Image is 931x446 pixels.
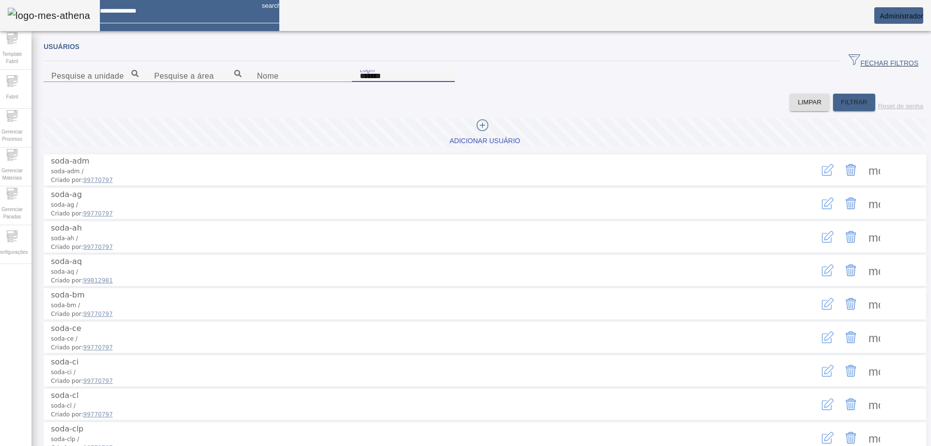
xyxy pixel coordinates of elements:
span: 99770797 [83,311,113,317]
button: Mais [863,192,886,215]
button: FILTRAR [833,94,875,111]
span: soda-clp [51,424,83,433]
span: Criado por: [51,176,778,184]
span: Criado por: [51,343,778,352]
span: Criado por: [51,377,778,385]
span: soda-clp / [51,436,79,443]
span: soda-ag / [51,201,78,208]
span: soda-adm / [51,168,83,175]
button: Mais [863,292,886,315]
span: soda-adm [51,156,89,165]
span: soda-ce [51,324,81,333]
span: soda-aq [51,257,82,266]
span: soda-bm / [51,302,80,309]
button: Mais [863,393,886,416]
span: 99812981 [83,277,113,284]
mat-label: Pesquise a área [154,72,214,80]
mat-label: Nome [257,72,279,80]
button: Delete [839,225,863,248]
button: FECHAR FILTROS [841,52,926,70]
span: soda-ci [51,357,79,366]
span: soda-ag [51,190,82,199]
mat-label: Pesquise a unidade [51,72,124,80]
span: soda-cl / [51,402,76,409]
button: Mais [863,326,886,349]
span: Criado por: [51,310,778,318]
button: Mais [863,359,886,382]
button: Delete [839,158,863,182]
span: Fabril [3,90,21,103]
span: 99770797 [83,210,113,217]
span: soda-ah / [51,235,78,242]
span: 99770797 [83,411,113,418]
span: Criado por: [51,410,778,419]
button: Delete [839,326,863,349]
span: LIMPAR [798,98,821,107]
span: soda-ah [51,223,82,232]
button: Delete [839,359,863,382]
button: LIMPAR [790,94,829,111]
button: Mais [863,225,886,248]
button: Mais [863,158,886,182]
span: 99770797 [83,177,113,183]
span: 99770797 [83,378,113,384]
label: Reset de senha [878,102,923,110]
mat-label: Login [360,66,375,73]
span: Criado por: [51,243,778,251]
button: Delete [839,393,863,416]
button: Delete [839,192,863,215]
button: Delete [839,259,863,282]
span: FECHAR FILTROS [849,54,918,68]
span: soda-aq / [51,268,78,275]
button: Delete [839,292,863,315]
span: soda-ce / [51,335,78,342]
span: soda-ci / [51,369,76,376]
span: Usuários [44,43,80,50]
span: soda-cl [51,391,79,400]
button: Reset de senha [875,94,926,111]
span: Criado por: [51,276,778,285]
span: FILTRAR [841,98,867,107]
div: Adicionar Usuário [449,136,520,146]
span: Administrador [880,12,923,20]
img: logo-mes-athena [8,8,90,23]
span: 99770797 [83,344,113,351]
span: Criado por: [51,209,778,218]
span: 99770797 [83,244,113,250]
span: soda-bm [51,290,85,299]
input: Number [154,70,241,82]
button: Adicionar Usuário [44,118,926,147]
button: Mais [863,259,886,282]
input: Number [51,70,139,82]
